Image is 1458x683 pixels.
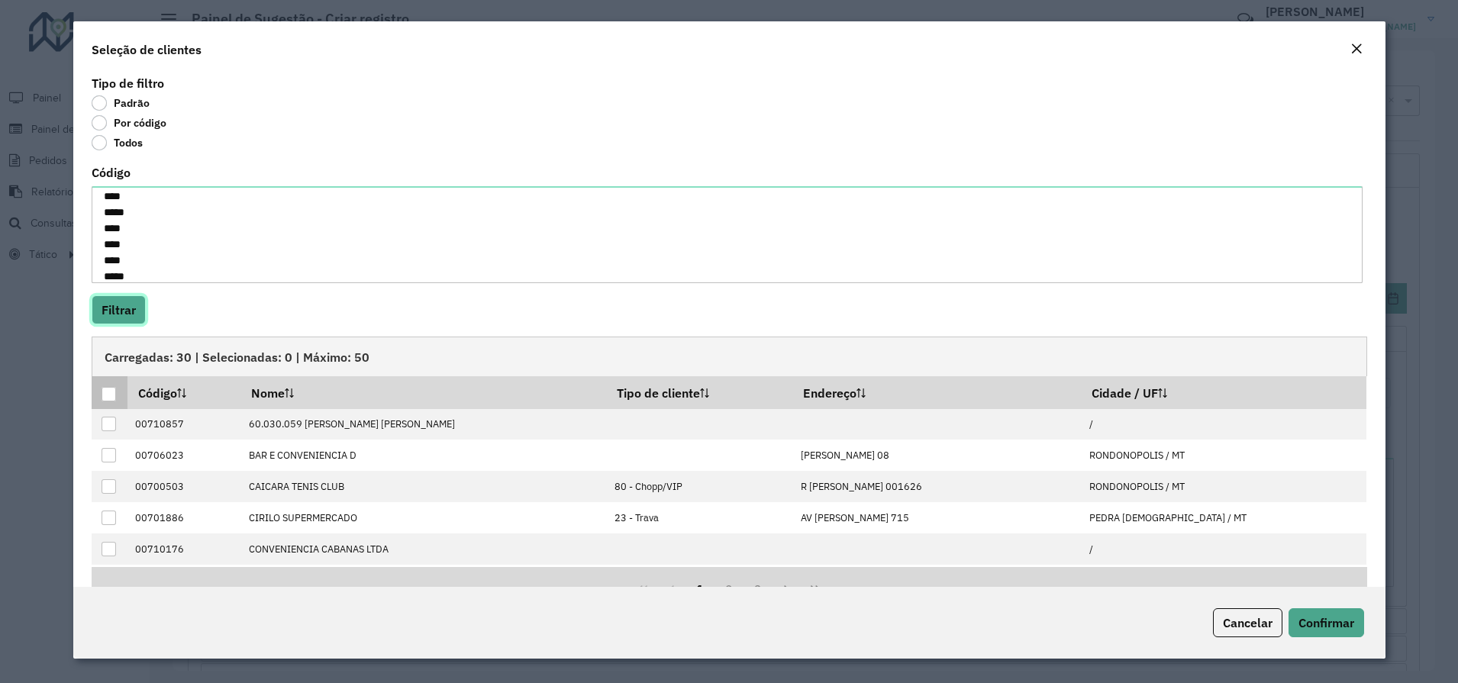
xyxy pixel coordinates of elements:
[606,471,792,502] td: 80 - Chopp/VIP
[606,376,792,408] th: Tipo de cliente
[1082,471,1366,502] td: RONDONOPOLIS / MT
[1082,409,1366,440] td: /
[241,502,607,533] td: CIRILO SUPERMERCADO
[127,409,241,440] td: 00710857
[92,135,143,150] label: Todos
[127,471,241,502] td: 00700503
[792,376,1081,408] th: Endereço
[685,575,714,604] button: 1
[127,502,241,533] td: 00701886
[1082,502,1366,533] td: PEDRA [DEMOGRAPHIC_DATA] / MT
[92,337,1367,376] div: Carregadas: 30 | Selecionadas: 0 | Máximo: 50
[241,440,607,471] td: BAR E CONVENIENCIA D
[127,565,241,596] td: 00709709
[1082,376,1366,408] th: Cidade / UF
[792,471,1081,502] td: R [PERSON_NAME] 001626
[1346,40,1367,60] button: Close
[1082,565,1366,596] td: ALTO ARAGUAIA / MT
[744,575,773,604] button: 3
[1289,608,1364,637] button: Confirmar
[241,409,607,440] td: 60.030.059 [PERSON_NAME] [PERSON_NAME]
[1082,440,1366,471] td: RONDONOPOLIS / MT
[92,115,166,130] label: Por código
[792,502,1081,533] td: AV [PERSON_NAME] 715
[606,502,792,533] td: 23 - Trava
[92,40,202,59] h4: Seleção de clientes
[1082,533,1366,565] td: /
[801,575,830,604] button: Last Page
[92,295,146,324] button: Filtrar
[92,74,164,92] label: Tipo de filtro
[773,575,802,604] button: Next Page
[92,163,131,182] label: Código
[792,565,1081,596] td: [STREET_ADDRESS][PERSON_NAME]
[1298,615,1354,630] span: Confirmar
[92,95,150,111] label: Padrão
[1350,43,1363,55] em: Fechar
[792,440,1081,471] td: [PERSON_NAME] 08
[127,440,241,471] td: 00706023
[1223,615,1273,630] span: Cancelar
[241,471,607,502] td: CAICARA TENIS CLUB
[714,575,744,604] button: 2
[241,565,607,596] td: [PERSON_NAME]
[241,533,607,565] td: CONVENIENCIA CABANAS LTDA
[127,376,241,408] th: Código
[127,533,241,565] td: 00710176
[1213,608,1282,637] button: Cancelar
[241,376,607,408] th: Nome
